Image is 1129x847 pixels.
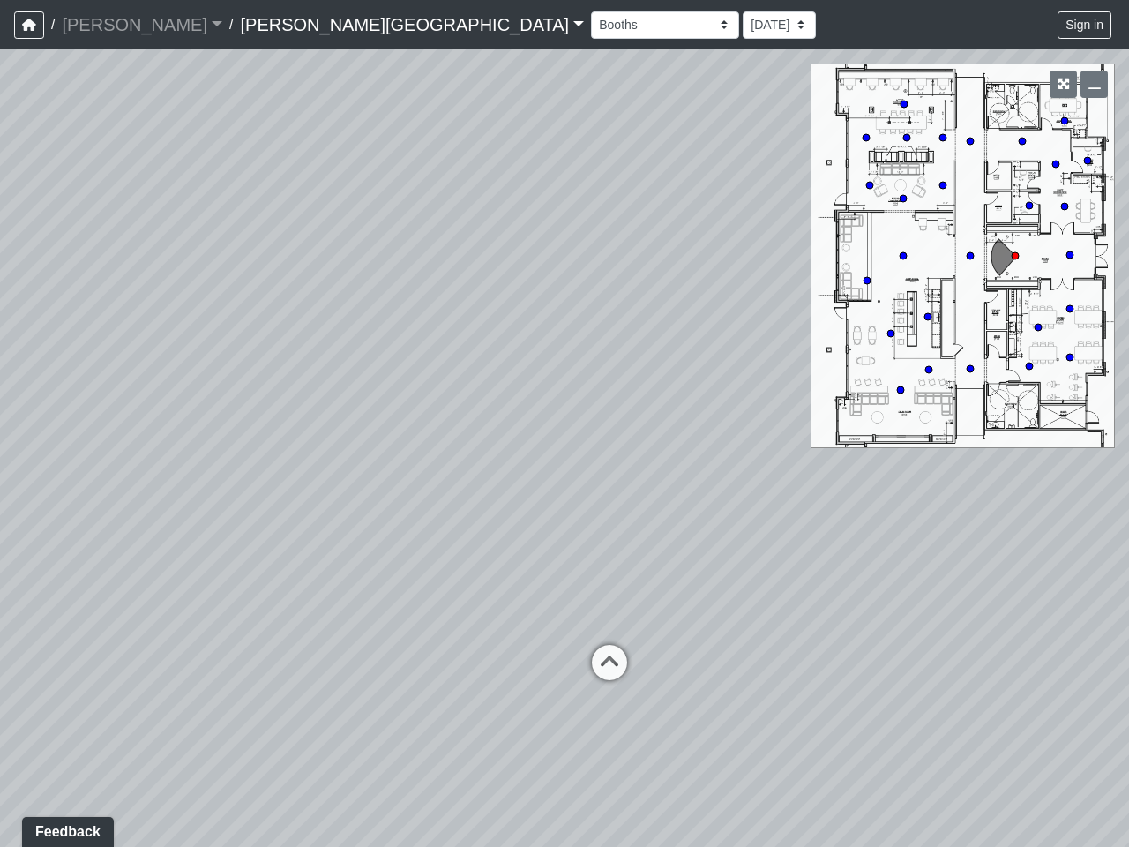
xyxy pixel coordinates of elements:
[240,7,584,42] a: [PERSON_NAME][GEOGRAPHIC_DATA]
[222,7,240,42] span: /
[13,812,117,847] iframe: Ybug feedback widget
[62,7,222,42] a: [PERSON_NAME]
[1058,11,1111,39] button: Sign in
[44,7,62,42] span: /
